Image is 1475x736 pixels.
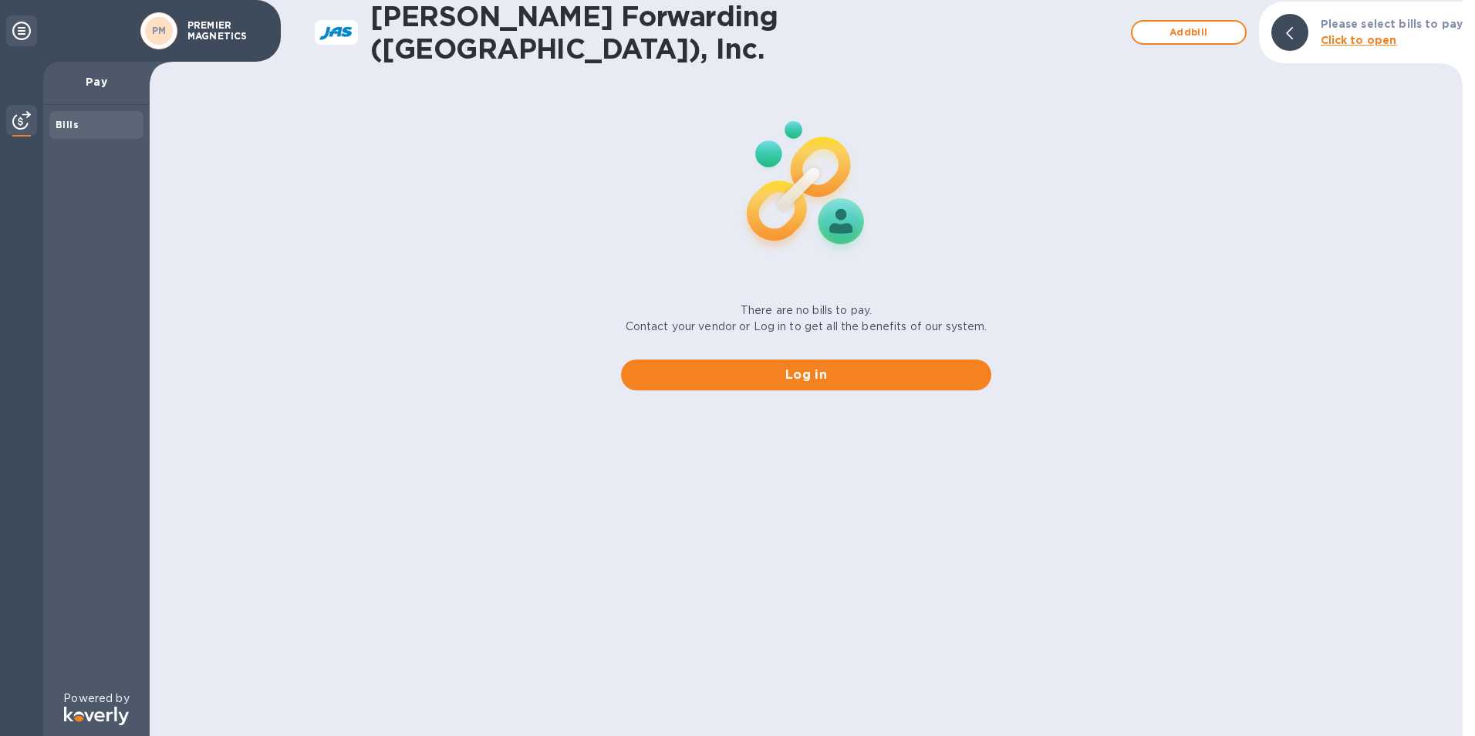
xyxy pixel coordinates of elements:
span: Log in [633,366,979,384]
p: PREMIER MAGNETICS [187,20,265,42]
b: Please select bills to pay [1321,18,1463,30]
p: Pay [56,74,137,89]
span: Add bill [1145,23,1233,42]
button: Log in [621,360,991,390]
p: Powered by [63,690,129,707]
b: Bills [56,119,79,130]
b: PM [152,25,167,36]
p: There are no bills to pay. Contact your vendor or Log in to get all the benefits of our system. [626,302,987,335]
b: Click to open [1321,34,1397,46]
img: Logo [64,707,129,725]
button: Addbill [1131,20,1247,45]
